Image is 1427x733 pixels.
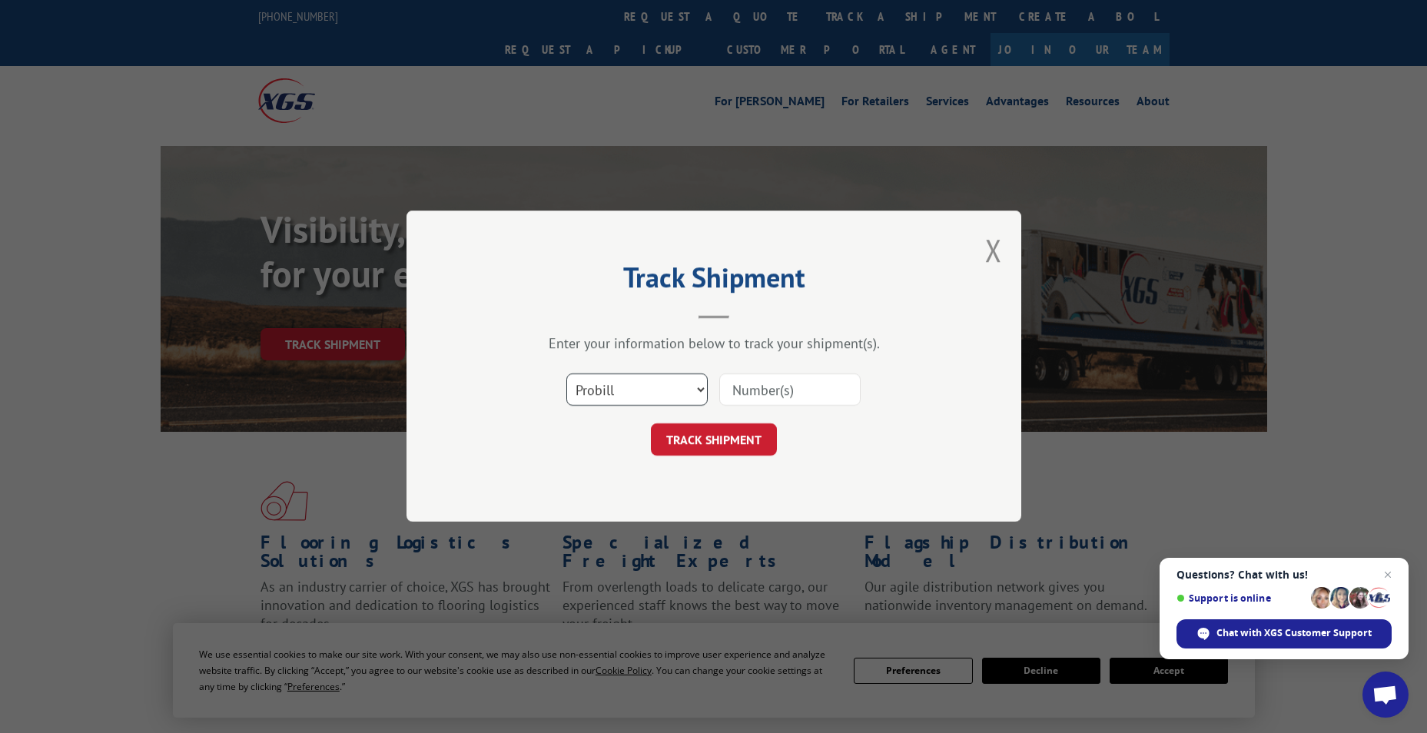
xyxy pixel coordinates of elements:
[1176,592,1306,604] span: Support is online
[1176,619,1392,648] div: Chat with XGS Customer Support
[1216,626,1372,640] span: Chat with XGS Customer Support
[719,374,861,406] input: Number(s)
[483,267,944,296] h2: Track Shipment
[1362,672,1409,718] div: Open chat
[483,335,944,353] div: Enter your information below to track your shipment(s).
[1176,569,1392,581] span: Questions? Chat with us!
[1379,566,1397,584] span: Close chat
[985,230,1002,270] button: Close modal
[651,424,777,456] button: TRACK SHIPMENT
